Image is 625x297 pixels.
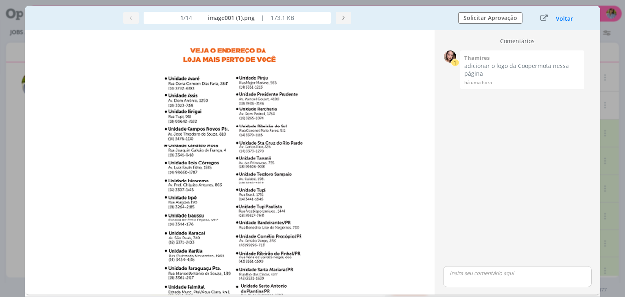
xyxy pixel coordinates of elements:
[464,54,490,61] b: Thamires
[440,37,595,48] div: Comentários
[464,79,492,85] span: há uma hora
[451,59,459,66] sup: 1
[444,50,456,63] img: T
[464,62,580,77] p: adicionar o logo da Coopermota nessa página
[25,6,600,297] div: dialog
